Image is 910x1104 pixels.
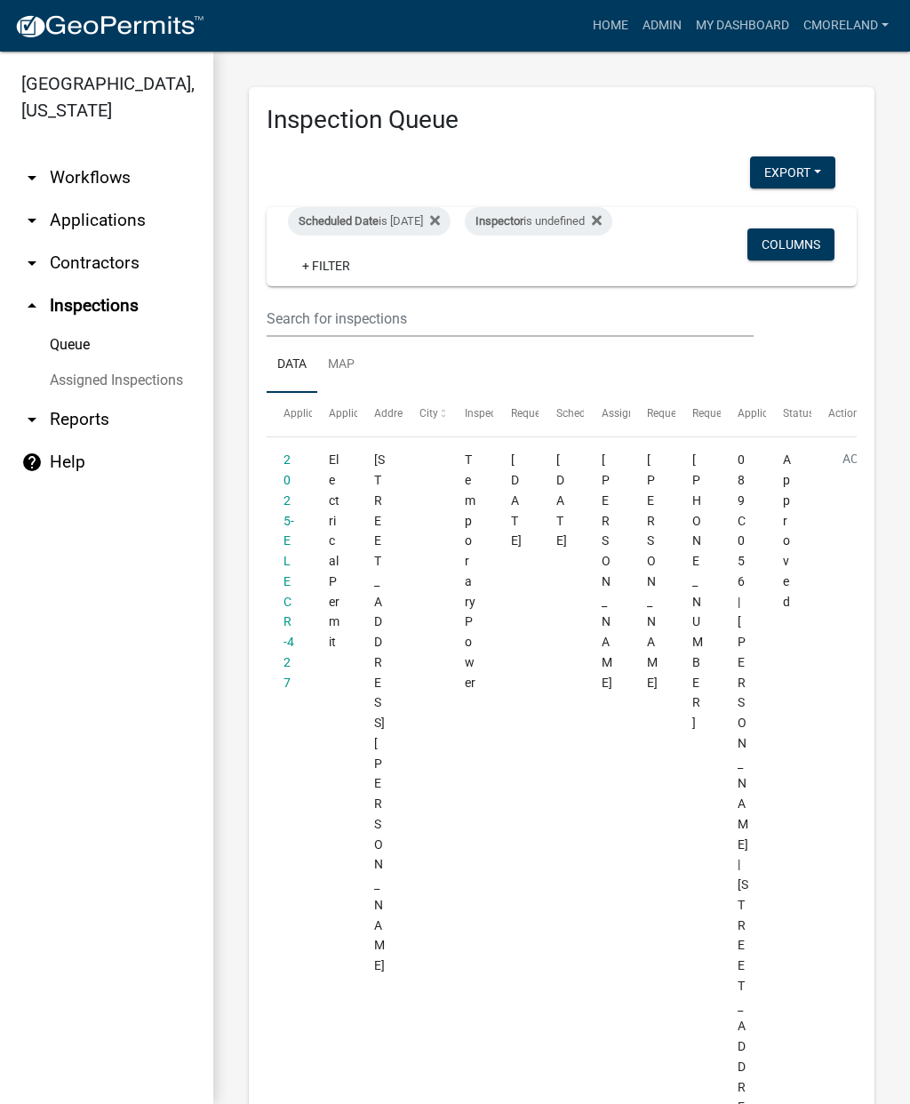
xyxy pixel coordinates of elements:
span: Lavoniah Sanders [647,452,658,689]
span: Application Description [738,407,850,420]
span: Electrical Permit [329,452,339,649]
div: is [DATE] [288,207,451,236]
input: Search for inspections [267,300,754,337]
button: Action [828,450,901,494]
span: Scheduled Time [556,407,633,420]
datatable-header-cell: Address [357,393,403,436]
i: arrow_drop_down [21,409,43,430]
span: 706-473-0916 [692,452,703,730]
div: is undefined [465,207,612,236]
span: Requestor Phone [692,407,774,420]
span: Status [783,407,814,420]
datatable-header-cell: Requestor Phone [675,393,721,436]
datatable-header-cell: Requested Date [493,393,539,436]
a: + Filter [288,250,364,282]
span: Temporary Power [465,452,475,689]
a: Admin [635,9,689,43]
datatable-header-cell: Application Type [312,393,357,436]
span: Requested Date [511,407,586,420]
span: Michele Rivera [602,452,612,689]
span: Inspector [475,214,523,228]
button: Columns [747,228,834,260]
datatable-header-cell: Status [766,393,811,436]
span: Actions [828,407,865,420]
span: Inspection Type [465,407,540,420]
span: Application Type [329,407,410,420]
datatable-header-cell: Requestor Name [630,393,675,436]
datatable-header-cell: Scheduled Time [539,393,584,436]
datatable-header-cell: Assigned Inspector [584,393,629,436]
span: Requestor Name [647,407,727,420]
div: [DATE] [556,450,568,551]
datatable-header-cell: Actions [811,393,857,436]
button: Export [750,156,835,188]
datatable-header-cell: City [403,393,448,436]
span: 111 CLOPTON DR [374,452,385,972]
a: 2025-ELECR-427 [283,452,294,689]
span: Assigned Inspector [602,407,693,420]
a: Home [586,9,635,43]
i: help [21,452,43,473]
a: My Dashboard [689,9,796,43]
span: 08/06/2025 [511,452,522,548]
i: arrow_drop_down [21,252,43,274]
datatable-header-cell: Application [267,393,312,436]
i: arrow_drop_down [21,167,43,188]
a: Data [267,337,317,394]
span: City [419,407,438,420]
span: Address [374,407,413,420]
datatable-header-cell: Inspection Type [448,393,493,436]
i: arrow_drop_down [21,210,43,231]
span: Application [283,407,339,420]
a: cmoreland [796,9,896,43]
i: arrow_drop_up [21,295,43,316]
a: Map [317,337,365,394]
span: Scheduled Date [299,214,379,228]
h3: Inspection Queue [267,105,857,135]
span: Approved [783,452,791,608]
datatable-header-cell: Application Description [721,393,766,436]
